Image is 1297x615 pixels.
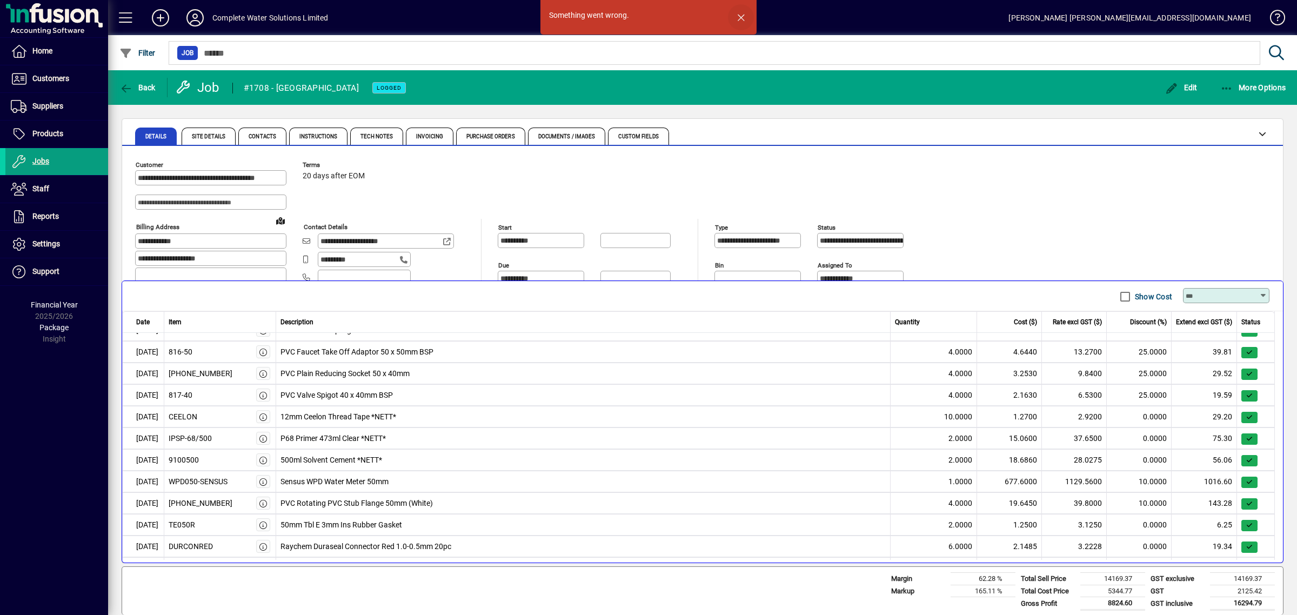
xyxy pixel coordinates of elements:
td: 28.0275 [1042,449,1107,471]
span: Documents / Images [538,134,596,139]
span: Filter [119,49,156,57]
td: 25.66 [1172,557,1237,579]
td: 0.0000 [1107,536,1172,557]
td: 13.2700 [1042,341,1107,363]
mat-label: Assigned to [818,262,852,269]
td: 1016.60 [1172,471,1237,492]
span: Financial Year [31,300,78,309]
span: Home [32,46,52,55]
span: Details [145,134,166,139]
td: 0.0000 [1107,406,1172,427]
td: [DATE] [122,363,164,384]
span: Products [32,129,63,138]
td: 39.81 [1172,341,1237,363]
td: 0.0000 [1107,557,1172,579]
span: Instructions [299,134,337,139]
span: Discount (%) [1130,317,1167,327]
td: [DATE] [122,449,164,471]
a: Reports [5,203,108,230]
td: 25.0000 [1107,363,1172,384]
a: Knowledge Base [1262,2,1283,37]
td: Sensus WPD Water Meter 50mm [276,471,891,492]
mat-label: Type [715,224,728,231]
div: DURCONRED [169,541,213,552]
td: 2.9200 [1042,406,1107,427]
span: 10.0000 [944,411,972,423]
td: 75.30 [1172,427,1237,449]
mat-label: Due [498,262,509,269]
td: 29.20 [1172,406,1237,427]
a: Settings [5,231,108,258]
div: IPSP-68/500 [169,433,212,444]
td: Total Cost Price [1015,585,1080,597]
td: 6.25 [1172,514,1237,536]
td: 3.1250 [1042,514,1107,536]
td: 14169.37 [1210,573,1275,585]
td: Raychem Heatshrink Dual Wall 12.7mm 1mtr [276,557,891,579]
td: PVC Rotating PVC Stub Flange 50mm (White) [276,492,891,514]
span: Staff [32,184,49,193]
td: 1.2500 [977,514,1042,536]
td: 165.11 % [951,585,1015,597]
button: Back [117,78,158,97]
td: 4.6440 [977,341,1042,363]
td: 25.0000 [1107,384,1172,406]
td: 2.1485 [977,536,1042,557]
td: 0.0000 [1107,449,1172,471]
a: Support [5,258,108,285]
span: 4.0000 [948,368,972,379]
td: Raychem Duraseal Connector Red 1.0-0.5mm 20pc [276,536,891,557]
td: 19.34 [1172,536,1237,557]
span: Reports [32,212,59,220]
td: 29.52 [1172,363,1237,384]
button: Edit [1162,78,1200,97]
td: 19.6450 [977,492,1042,514]
td: 10.0000 [1107,471,1172,492]
td: 5344.77 [1080,585,1145,597]
td: PVC Faucet Take Off Adaptor 50 x 50mm BSP [276,341,891,363]
div: 816-50 [169,346,192,358]
button: More Options [1218,78,1289,97]
span: Status [1241,317,1260,327]
td: 0.0000 [1107,427,1172,449]
button: Filter [117,43,158,63]
td: [DATE] [122,536,164,557]
div: 9100500 [169,454,199,466]
div: Complete Water Solutions Limited [212,9,329,26]
span: 2.0000 [948,519,972,531]
div: Job [176,79,222,96]
span: Customers [32,74,69,83]
td: 3.2228 [1042,536,1107,557]
a: Customers [5,65,108,92]
span: 2.0000 [948,433,972,444]
td: 6.5300 [1042,384,1107,406]
td: [DATE] [122,341,164,363]
td: Markup [886,585,951,597]
div: #1708 - [GEOGRAPHIC_DATA] [244,79,359,97]
td: 0.0000 [1107,514,1172,536]
td: GST exclusive [1145,573,1210,585]
span: Quantity [895,317,920,327]
mat-label: Customer [136,161,163,169]
span: Job [182,48,193,58]
td: 12mm Ceelon Thread Tape *NETT* [276,406,891,427]
td: 3.2530 [977,363,1042,384]
td: 34.2100 [977,557,1042,579]
td: Gross Profit [1015,597,1080,610]
td: [DATE] [122,492,164,514]
td: 16294.79 [1210,597,1275,610]
td: Total Sell Price [1015,573,1080,585]
td: 50mm Tbl E 3mm Ins Rubber Gasket [276,514,891,536]
td: Margin [886,573,951,585]
span: 2.0000 [948,454,972,466]
button: Profile [178,8,212,28]
span: Support [32,267,59,276]
td: [DATE] [122,427,164,449]
div: WPD050-SENSUS [169,476,228,487]
span: Invoicing [416,134,443,139]
span: Settings [32,239,60,248]
td: 10.0000 [1107,492,1172,514]
span: Cost ($) [1014,317,1037,327]
span: 20 days after EOM [303,172,365,181]
button: Add [143,8,178,28]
